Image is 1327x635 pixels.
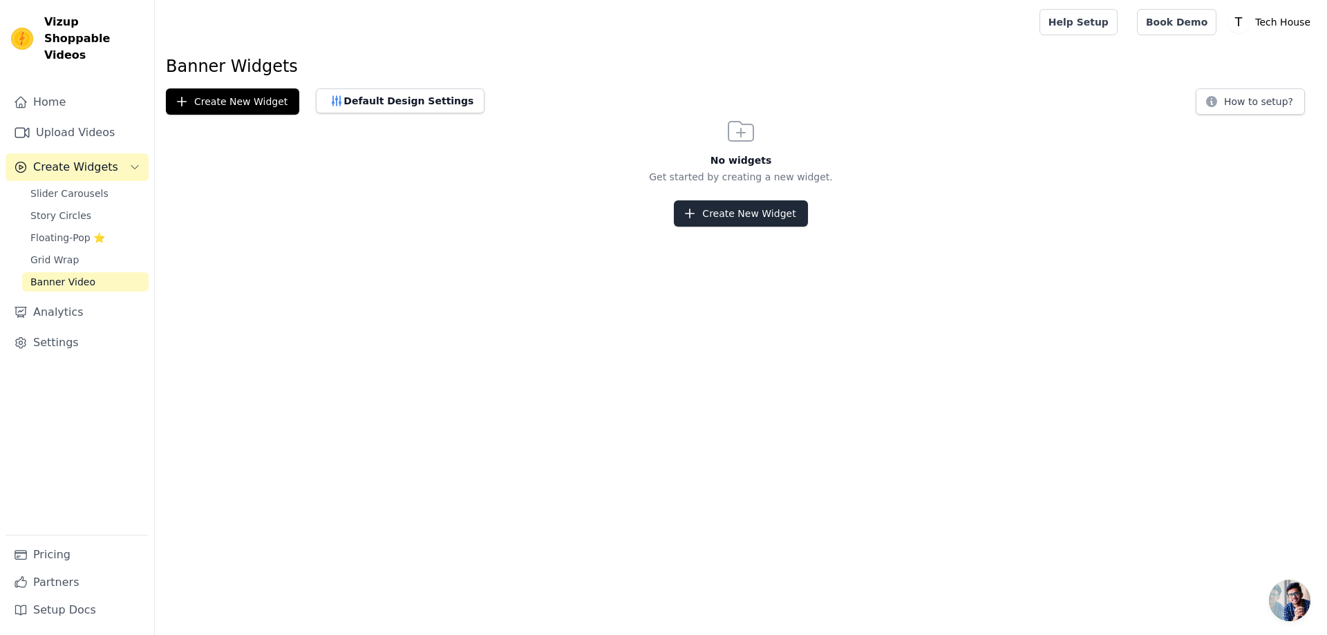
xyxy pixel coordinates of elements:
span: Story Circles [30,209,91,222]
a: How to setup? [1196,98,1305,111]
span: Grid Wrap [30,253,79,267]
p: Tech House [1250,10,1316,35]
a: Pricing [6,541,149,569]
button: Create New Widget [166,88,299,115]
a: Analytics [6,298,149,326]
h1: Banner Widgets [166,55,1316,77]
button: Default Design Settings [316,88,484,113]
span: Slider Carousels [30,187,109,200]
img: Vizup [11,28,33,50]
a: Settings [6,329,149,357]
span: Vizup Shoppable Videos [44,14,143,64]
button: T Tech House [1227,10,1316,35]
a: Story Circles [22,206,149,225]
a: Home [6,88,149,116]
button: How to setup? [1196,88,1305,115]
h3: No widgets [155,153,1327,167]
a: Setup Docs [6,596,149,624]
div: Open chat [1269,580,1310,621]
button: Create Widgets [6,153,149,181]
a: Partners [6,569,149,596]
text: T [1234,15,1243,29]
a: Book Demo [1137,9,1216,35]
a: Upload Videos [6,119,149,146]
p: Get started by creating a new widget. [155,170,1327,184]
a: Grid Wrap [22,250,149,269]
a: Help Setup [1039,9,1118,35]
a: Floating-Pop ⭐ [22,228,149,247]
button: Create New Widget [674,200,807,227]
a: Slider Carousels [22,184,149,203]
span: Banner Video [30,275,95,289]
a: Banner Video [22,272,149,292]
span: Create Widgets [33,159,118,176]
span: Floating-Pop ⭐ [30,231,105,245]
